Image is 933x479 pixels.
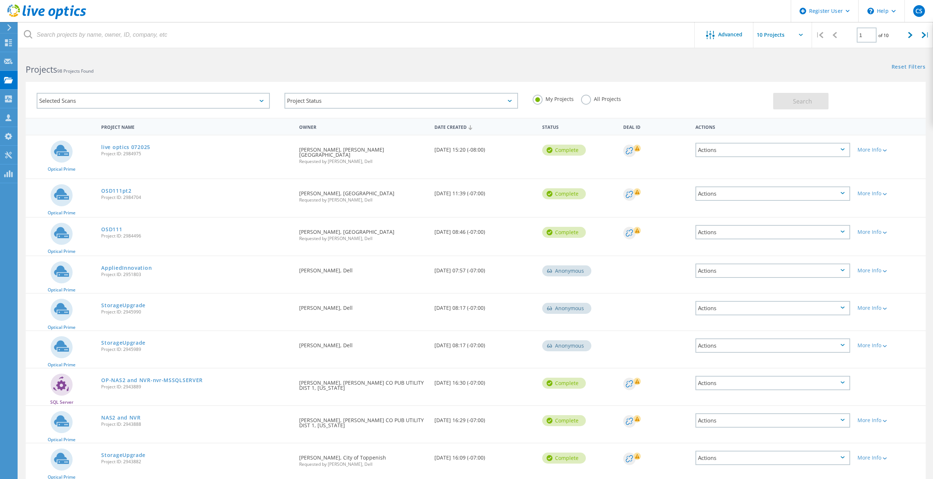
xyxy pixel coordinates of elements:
div: [DATE] 07:57 (-07:00) [431,256,539,280]
span: of 10 [878,32,889,39]
div: [DATE] 16:30 (-07:00) [431,369,539,393]
a: NAS2 and NVR [101,415,140,420]
div: More Info [857,191,922,196]
div: Complete [542,453,586,464]
div: Project Name [98,120,295,133]
span: SQL Server [50,400,73,404]
div: [PERSON_NAME], City of Toppenish [295,443,430,474]
span: Project ID: 2943888 [101,422,292,427]
div: Complete [542,227,586,238]
div: Actions [695,338,850,353]
a: OSD111 [101,227,122,232]
span: Optical Prime [48,288,76,292]
div: [DATE] 08:17 (-07:00) [431,331,539,355]
div: Actions [695,225,850,239]
div: Actions [695,143,850,157]
span: Optical Prime [48,167,76,171]
div: [DATE] 15:20 (-08:00) [431,135,539,160]
div: Complete [542,188,586,199]
div: More Info [857,229,922,235]
div: More Info [857,305,922,311]
a: StorageUpgrade [101,453,146,458]
span: Project ID: 2951803 [101,272,292,277]
div: [PERSON_NAME], Dell [295,256,430,280]
a: StorageUpgrade [101,340,146,345]
div: Anonymous [542,265,591,276]
div: Actions [695,376,850,390]
span: CS [915,8,922,14]
span: 98 Projects Found [57,68,93,74]
div: [DATE] 16:29 (-07:00) [431,406,539,430]
div: More Info [857,455,922,460]
div: [DATE] 16:09 (-07:00) [431,443,539,468]
span: Optical Prime [48,211,76,215]
div: [DATE] 08:17 (-07:00) [431,294,539,318]
div: Actions [695,186,850,201]
span: Requested by [PERSON_NAME], Dell [299,159,427,164]
div: [PERSON_NAME], [GEOGRAPHIC_DATA] [295,179,430,210]
div: Selected Scans [37,93,270,109]
div: | [918,22,933,48]
span: Project ID: 2984975 [101,152,292,156]
a: Live Optics Dashboard [7,15,86,21]
div: Actions [695,451,850,465]
div: Actions [692,120,854,133]
div: Owner [295,120,430,133]
div: Status [539,120,620,133]
div: [PERSON_NAME], [GEOGRAPHIC_DATA] [295,218,430,248]
span: Project ID: 2984496 [101,234,292,238]
a: OP-NAS2 and NVR-nvr-MSSQLSERVER [101,378,203,383]
div: More Info [857,418,922,423]
div: More Info [857,268,922,273]
div: [PERSON_NAME], [PERSON_NAME] CO PUB UTILITY DIST 1, [US_STATE] [295,369,430,398]
div: Complete [542,415,586,426]
span: Advanced [718,32,742,37]
button: Search [773,93,829,109]
span: Requested by [PERSON_NAME], Dell [299,236,427,241]
svg: \n [867,8,874,14]
div: [PERSON_NAME], [PERSON_NAME][GEOGRAPHIC_DATA] [295,135,430,171]
div: | [812,22,827,48]
a: OSD111pt2 [101,188,131,193]
span: Optical Prime [48,363,76,367]
span: Requested by [PERSON_NAME], Dell [299,198,427,202]
span: Project ID: 2945990 [101,310,292,314]
div: More Info [857,147,922,152]
span: Requested by [PERSON_NAME], Dell [299,462,427,467]
div: [PERSON_NAME], Dell [295,294,430,318]
a: live optics 072025 [101,145,150,150]
div: Actions [695,301,850,315]
div: [PERSON_NAME], [PERSON_NAME] CO PUB UTILITY DIST 1, [US_STATE] [295,406,430,435]
div: Complete [542,378,586,389]
span: Project ID: 2943882 [101,460,292,464]
div: Actions [695,413,850,428]
a: StorageUpgrade [101,303,146,308]
input: Search projects by name, owner, ID, company, etc [18,22,695,48]
span: Project ID: 2984704 [101,195,292,200]
label: My Projects [533,95,574,102]
div: More Info [857,343,922,348]
div: [DATE] 11:39 (-07:00) [431,179,539,203]
label: All Projects [581,95,621,102]
span: Optical Prime [48,438,76,442]
a: Reset Filters [892,64,926,70]
div: [PERSON_NAME], Dell [295,331,430,355]
a: AppliedInnovation [101,265,152,271]
span: Project ID: 2945989 [101,347,292,352]
span: Search [793,97,812,105]
div: [DATE] 08:46 (-07:00) [431,218,539,242]
div: Actions [695,264,850,278]
div: Deal Id [620,120,691,133]
div: Anonymous [542,340,591,351]
div: Date Created [431,120,539,134]
b: Projects [26,63,57,75]
span: Project ID: 2943889 [101,385,292,389]
span: Optical Prime [48,325,76,330]
div: Project Status [284,93,518,109]
span: Optical Prime [48,249,76,254]
div: Complete [542,145,586,156]
div: Anonymous [542,303,591,314]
